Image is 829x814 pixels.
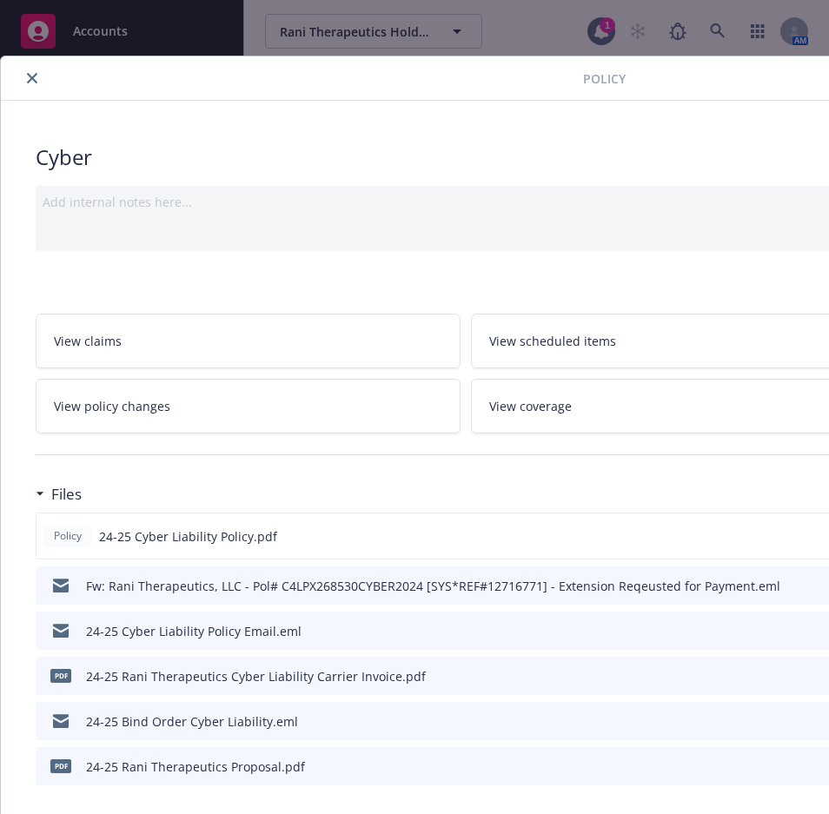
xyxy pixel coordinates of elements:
div: 24-25 Bind Order Cyber Liability.eml [86,712,298,731]
span: 24-25 Cyber Liability Policy.pdf [99,527,277,546]
span: pdf [50,759,71,772]
div: 24-25 Cyber Liability Policy Email.eml [86,622,302,640]
div: Fw: Rani Therapeutics, LLC - Pol# C4LPX268530CYBER2024 [SYS*REF#12716771] - Extension Reqeusted f... [86,577,780,595]
div: Files [36,483,82,506]
span: View scheduled items [489,332,616,350]
h3: Files [51,483,82,506]
span: Policy [583,69,626,88]
div: 24-25 Rani Therapeutics Proposal.pdf [86,758,305,776]
div: 24-25 Rani Therapeutics Cyber Liability Carrier Invoice.pdf [86,667,426,685]
span: View claims [54,332,122,350]
span: View coverage [489,397,572,415]
button: close [22,68,43,89]
span: View policy changes [54,397,170,415]
a: View claims [36,314,461,368]
a: View policy changes [36,379,461,433]
span: pdf [50,669,71,682]
span: Policy [50,528,85,544]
